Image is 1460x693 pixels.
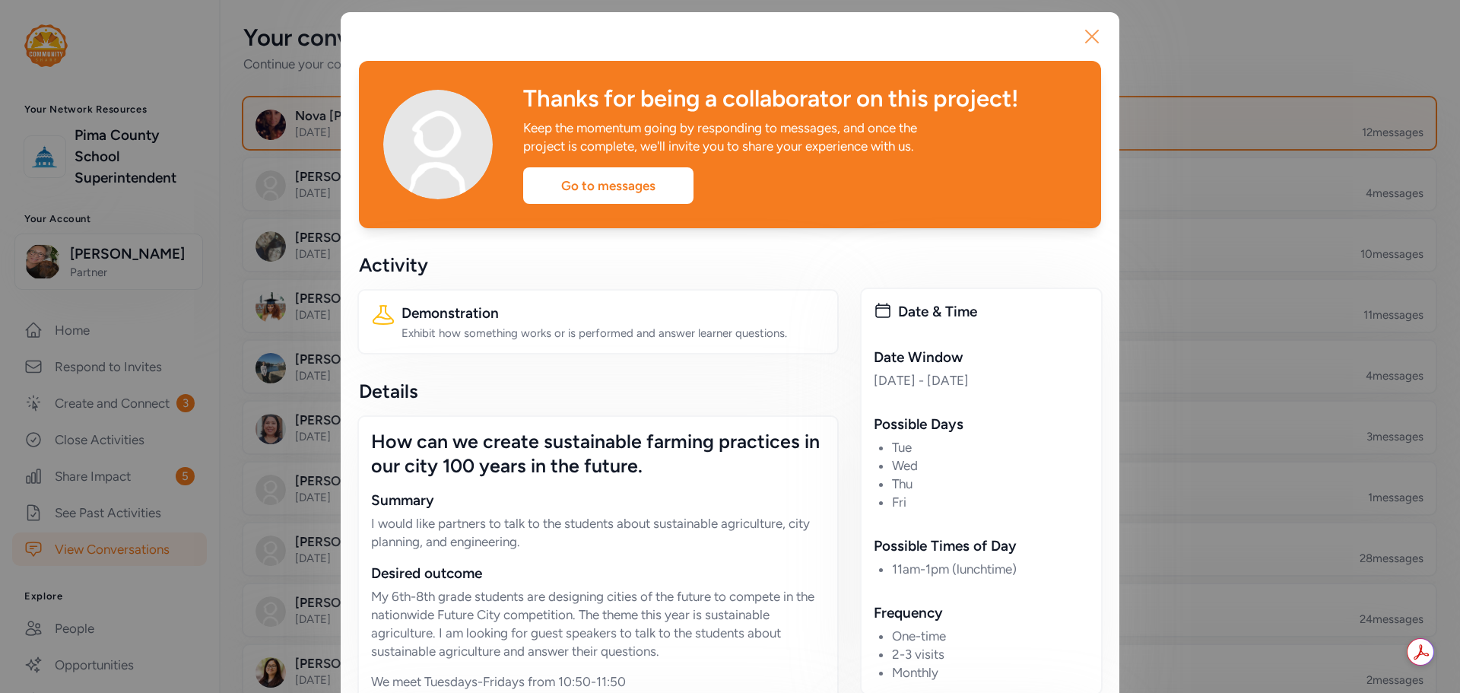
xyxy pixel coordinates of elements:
div: Summary [371,490,825,511]
p: I would like partners to talk to the students about sustainable agriculture, city planning, and e... [371,514,825,551]
div: Activity [359,253,837,277]
div: Demonstration [401,303,825,324]
div: Details [359,379,837,403]
li: Tue [892,438,1089,456]
li: Wed [892,456,1089,475]
div: Date & Time [898,301,1089,323]
li: 2-3 visits [892,645,1089,663]
p: We meet Tuesdays-Fridays from 10:50-11:50 [371,672,825,691]
img: Avatar [383,90,493,199]
li: Monthly [892,663,1089,682]
div: Possible Days [874,414,1089,435]
div: Go to messages [523,167,693,204]
li: Thu [892,475,1089,493]
div: Date Window [874,347,1089,368]
div: Desired outcome [371,563,825,584]
div: How can we create sustainable farming practices in our city 100 years in the future. [371,429,825,478]
div: [DATE] - [DATE] [874,371,1089,389]
p: My 6th-8th grade students are designing cities of the future to compete in the nationwide Future ... [371,587,825,660]
li: Fri [892,493,1089,511]
div: Possible Times of Day [874,536,1089,557]
div: Exhibit how something works or is performed and answer learner questions. [401,326,825,341]
div: Thanks for being a collaborator on this project! [523,85,1077,113]
div: Keep the momentum going by responding to messages, and once the project is complete, we'll invite... [523,119,961,155]
li: One-time [892,627,1089,645]
li: 11am-1pm (lunchtime) [892,560,1089,578]
div: Frequency [874,602,1089,624]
